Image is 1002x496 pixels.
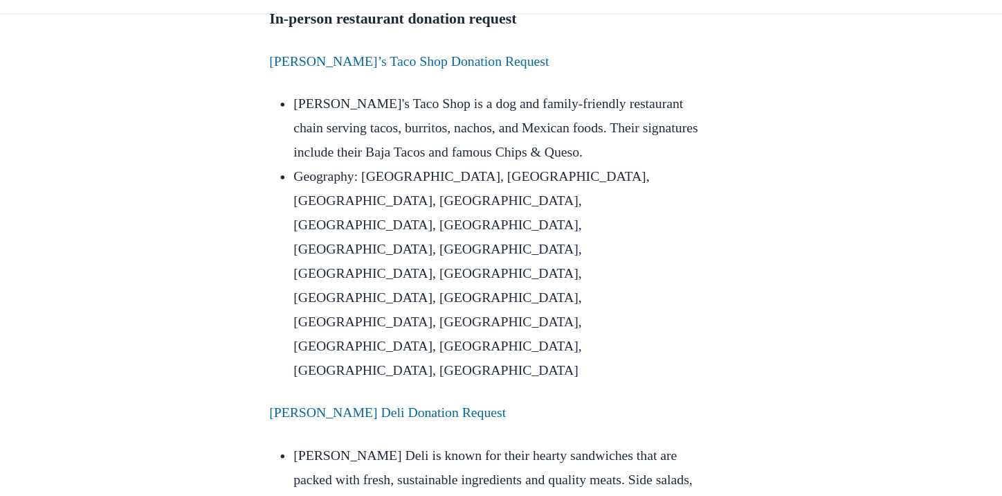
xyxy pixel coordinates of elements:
[464,14,549,42] button: Resources
[324,193,700,392] li: Geography: [GEOGRAPHIC_DATA], [GEOGRAPHIC_DATA], [GEOGRAPHIC_DATA], [GEOGRAPHIC_DATA], [GEOGRAPHI...
[696,14,833,42] a: Returnto TheShareWay
[742,21,822,33] span: to TheShareWay
[302,91,557,105] a: [PERSON_NAME]’s Taco Shop Donation Request
[302,413,518,427] a: [PERSON_NAME] Deli Donation Request
[324,126,700,193] li: [PERSON_NAME]'s Taco Shop is a dog and family-friendly restaurant chain serving tacos, burritos, ...
[391,11,607,44] nav: Main
[391,14,462,42] button: Product
[302,48,700,71] h3: In-person restaurant donation request
[707,19,822,36] span: Return
[169,11,302,44] a: Home
[552,14,607,42] a: Pricing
